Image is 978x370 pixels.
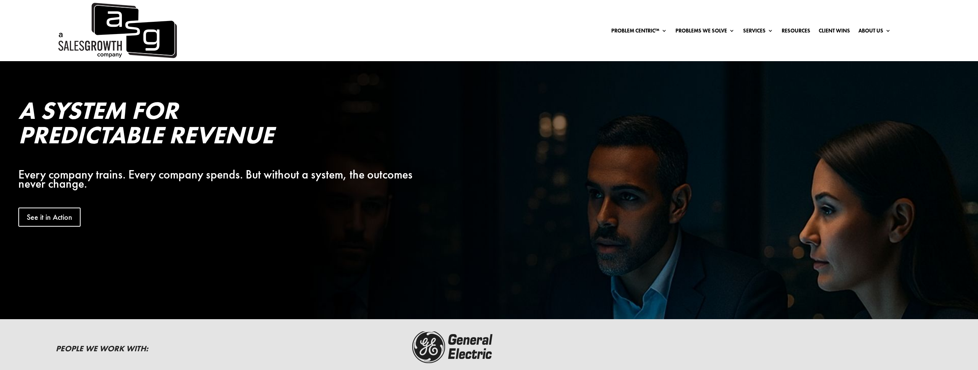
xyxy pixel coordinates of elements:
a: Problem Centric™ [611,28,667,36]
a: Services [743,28,773,36]
div: Every company trains. Every company spends. But without a system, the outcomes never change. [18,170,421,188]
a: See it in Action [18,208,81,227]
img: ge-logo-dark [406,328,501,366]
a: Problems We Solve [675,28,735,36]
a: Resources [782,28,810,36]
a: About Us [858,28,891,36]
a: Client Wins [819,28,850,36]
h2: A System for Predictable Revenue [18,98,421,151]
